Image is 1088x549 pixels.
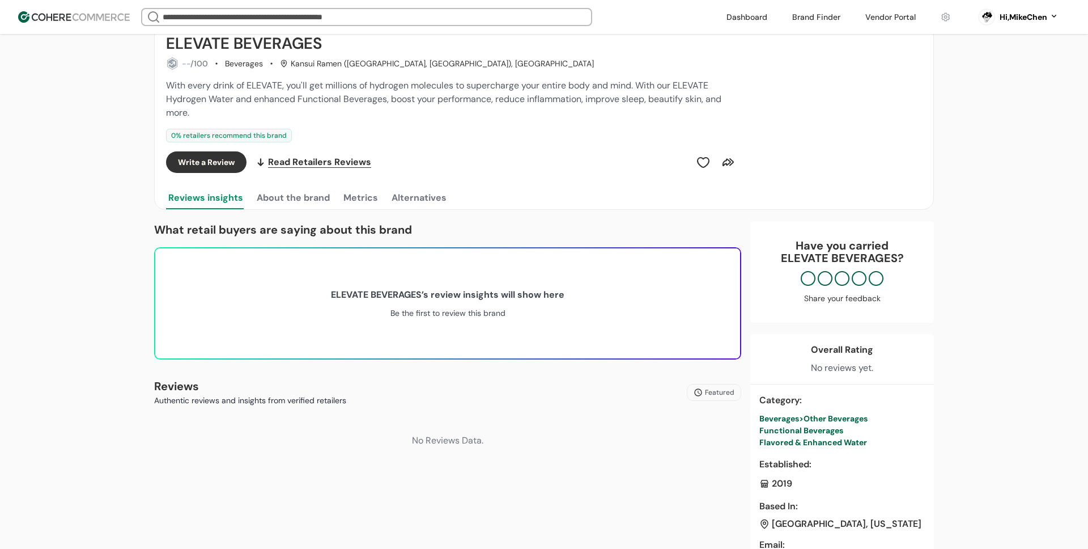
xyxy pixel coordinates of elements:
[389,187,449,209] button: Alternatives
[1000,11,1059,23] button: Hi,MikeChen
[190,58,208,69] span: /100
[759,477,925,491] div: 2019
[166,187,245,209] button: Reviews insights
[759,458,925,471] div: Established :
[762,239,923,264] div: Have you carried
[759,413,799,424] span: Beverages
[154,395,346,407] p: Authentic reviews and insights from verified retailers
[225,58,263,70] div: Beverages
[166,129,292,142] div: 0 % retailers recommend this brand
[804,413,868,424] span: Other Beverages
[799,413,804,424] span: >
[811,343,873,357] div: Overall Rating
[166,79,721,119] span: With every drink of ELEVATE, you'll get millions of hydrogen molecules to supercharge your entire...
[331,288,564,302] div: ELEVATE BEVERAGES ’s review insights will show here
[341,187,380,209] button: Metrics
[705,387,734,398] span: Featured
[166,35,322,53] h2: ELEVATE BEVERAGES
[154,221,741,238] p: What retail buyers are saying about this brand
[256,151,371,173] a: Read Retailers Reviews
[254,187,332,209] button: About the brand
[268,155,371,169] span: Read Retailers Reviews
[154,379,199,394] b: Reviews
[811,361,873,375] div: No reviews yet.
[759,437,925,449] div: Flavored & Enhanced Water
[759,500,925,513] div: Based In :
[390,307,505,319] div: Be the first to review this brand
[280,58,594,70] div: Kansui Ramen ([GEOGRAPHIC_DATA], [GEOGRAPHIC_DATA]), [GEOGRAPHIC_DATA]
[759,394,925,407] div: Category :
[762,252,923,264] p: ELEVATE BEVERAGES ?
[772,519,921,529] div: [GEOGRAPHIC_DATA], [US_STATE]
[978,9,995,26] svg: 0 percent
[166,151,246,173] button: Write a Review
[759,413,925,449] a: Beverages>Other BeveragesFunctional BeveragesFlavored & Enhanced Water
[182,58,190,69] span: --
[154,416,741,466] div: No Reviews Data.
[18,11,130,23] img: Cohere Logo
[762,293,923,305] div: Share your feedback
[1000,11,1047,23] div: Hi, MikeChen
[759,425,925,437] div: Functional Beverages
